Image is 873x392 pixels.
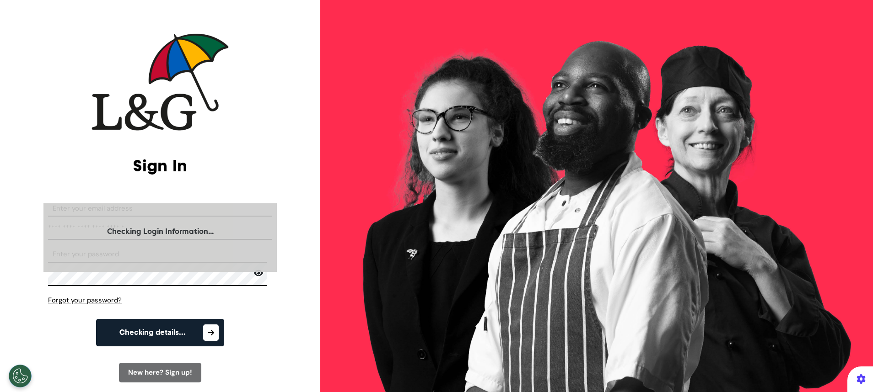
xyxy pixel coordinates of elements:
span: New here? Sign up! [128,368,192,377]
div: Checking Login Information... [43,226,277,237]
span: Forgot your password? [48,296,122,305]
span: Checking details... [119,329,186,336]
button: Open Preferences [9,365,32,387]
button: Checking details... [96,319,224,346]
h2: Sign In [48,156,272,175]
img: company logo [92,33,229,131]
